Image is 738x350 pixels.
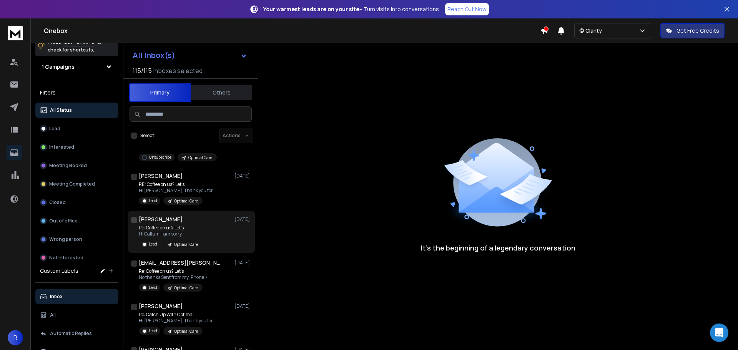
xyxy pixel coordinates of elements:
p: Automatic Replies [50,330,92,337]
span: 115 / 115 [133,66,152,75]
p: Meeting Booked [49,163,87,169]
p: Optimal Care [174,242,198,247]
button: Out of office [35,213,118,229]
h1: 1 Campaigns [42,63,75,71]
strong: Your warmest leads are on your site [263,5,359,13]
button: Automatic Replies [35,326,118,341]
a: Reach Out Now [445,3,489,15]
p: [DATE] [234,303,252,309]
p: Re: Coffee on us? Let’s [139,268,208,274]
button: Meeting Completed [35,176,118,192]
p: Get Free Credits [676,27,719,35]
h1: Onebox [44,26,540,35]
button: Lead [35,121,118,136]
p: Hi [PERSON_NAME], Thank you for [139,318,213,324]
p: Hi Callum. I am sorry [139,231,203,237]
h3: Custom Labels [40,267,78,275]
button: All [35,307,118,323]
p: Interested [49,144,74,150]
button: 1 Campaigns [35,59,118,75]
p: Lead [149,241,157,247]
p: Optimal Care [188,155,212,161]
button: Meeting Booked [35,158,118,173]
p: [DATE] [234,260,252,266]
h1: [PERSON_NAME] [139,216,183,223]
p: It’s the beginning of a legendary conversation [421,242,575,253]
h1: [PERSON_NAME] [139,302,183,310]
h1: All Inbox(s) [133,51,175,59]
button: Interested [35,139,118,155]
p: Lead [149,328,157,334]
p: Wrong person [49,236,82,242]
p: Closed [49,199,66,206]
p: – Turn visits into conversations [263,5,439,13]
button: Wrong person [35,232,118,247]
button: Not Interested [35,250,118,265]
label: Select [140,133,154,139]
p: All [50,312,56,318]
p: [DATE] [234,216,252,222]
p: Optimal Care [174,328,198,334]
button: R [8,330,23,345]
p: Lead [149,198,157,204]
p: Lead [49,126,60,132]
p: Re: Coffee on us? Let’s [139,225,203,231]
button: Others [191,84,252,101]
h3: Filters [35,87,118,98]
p: Hi [PERSON_NAME], Thank you for [139,187,213,194]
p: Re: Catch Up With Optimal [139,312,213,318]
p: Optimal Care [174,285,198,291]
p: Not Interested [49,255,83,261]
p: Optimal Care [174,198,198,204]
h1: [PERSON_NAME] [139,172,183,180]
p: Lead [149,285,157,290]
p: Out of office [49,218,78,224]
button: All Inbox(s) [126,48,253,63]
p: No thanks Sent from my iPhone > [139,274,208,280]
img: logo [8,26,23,40]
p: All Status [50,107,72,113]
p: Reach Out Now [447,5,487,13]
p: Meeting Completed [49,181,95,187]
button: Inbox [35,289,118,304]
button: Primary [129,83,191,102]
button: All Status [35,103,118,118]
p: [DATE] [234,173,252,179]
p: © Clarity [579,27,605,35]
h3: Inboxes selected [153,66,203,75]
p: Inbox [50,294,63,300]
p: RE: Coffee on us? Let’s [139,181,213,187]
button: Closed [35,195,118,210]
button: Get Free Credits [660,23,725,38]
h1: [EMAIL_ADDRESS][PERSON_NAME][DOMAIN_NAME] [139,259,223,267]
div: Open Intercom Messenger [710,323,728,342]
p: Press to check for shortcuts. [48,38,102,54]
p: Unsubscribe [149,154,171,160]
